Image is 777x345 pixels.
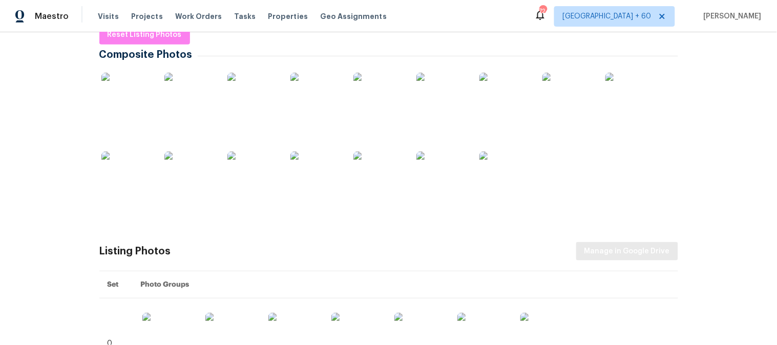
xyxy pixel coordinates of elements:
[234,13,256,20] span: Tasks
[99,246,171,256] div: Listing Photos
[563,11,652,21] span: [GEOGRAPHIC_DATA] + 60
[268,11,308,21] span: Properties
[576,242,678,261] button: Manage in Google Drive
[99,26,190,45] button: Reset Listing Photos
[700,11,762,21] span: [PERSON_NAME]
[320,11,387,21] span: Geo Assignments
[99,271,132,298] th: Set
[132,271,678,298] th: Photo Groups
[175,11,222,21] span: Work Orders
[539,6,547,16] div: 724
[131,11,163,21] span: Projects
[584,245,670,258] span: Manage in Google Drive
[98,11,119,21] span: Visits
[35,11,69,21] span: Maestro
[108,29,182,41] span: Reset Listing Photos
[99,50,198,60] span: Composite Photos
